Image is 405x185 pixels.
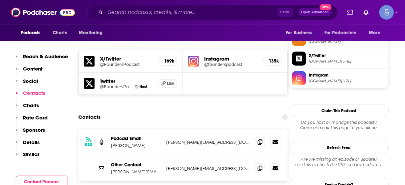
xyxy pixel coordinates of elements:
[23,127,45,133] p: Sponsors
[289,120,389,130] div: Claim and edit this page to your liking.
[369,28,381,38] span: More
[361,7,371,18] a: Show notifications dropdown
[166,166,250,171] p: [PERSON_NAME][EMAIL_ADDRESS][DOMAIN_NAME]
[277,8,293,17] span: Ctrl K
[309,72,386,78] span: Instagram
[16,139,40,151] button: Details
[111,136,161,141] p: Podcast Email
[16,78,38,90] button: Social
[100,62,153,67] a: @FoundersPodcast
[16,27,49,39] button: open menu
[87,5,338,20] div: Search podcasts, credits, & more...
[23,78,38,84] p: Social
[111,143,161,148] p: [PERSON_NAME]
[11,6,75,19] img: Podchaser - Follow, Share and Rate Podcasts
[48,27,71,39] a: Charts
[292,52,386,66] a: X/Twitter[DOMAIN_NAME][URL]
[16,53,68,66] button: Reach & Audience
[281,27,320,39] button: open menu
[269,58,276,64] h5: 135k
[16,66,43,78] button: Content
[135,85,138,89] img: David Senra
[79,28,103,38] span: Monitoring
[324,28,356,38] span: For Podcasters
[309,79,386,84] span: instagram.com/founderspodcast
[74,27,111,39] button: open menu
[159,79,177,88] a: Link
[298,8,332,16] button: Open AdvancedNew
[344,7,356,18] a: Show notifications dropdown
[309,59,386,64] span: twitter.com/FoundersPodcast
[23,90,45,96] p: Contacts
[320,27,366,39] button: open menu
[53,28,67,38] span: Charts
[292,71,386,85] a: Instagram[DOMAIN_NAME][URL]
[23,66,43,72] p: Content
[289,157,389,167] div: Are we missing an episode or update? Use this to check the RSS feed immediately.
[111,162,161,168] p: Other Contact
[301,11,329,14] span: Open Advanced
[188,56,199,67] img: iconImage
[23,53,68,60] p: Reach & Audience
[106,7,277,18] input: Search podcasts, credits, & more...
[85,142,92,147] h3: RSS
[100,56,153,62] h5: X/Twitter
[111,169,161,175] p: [PERSON_NAME][EMAIL_ADDRESS][DOMAIN_NAME]
[23,114,48,121] p: Rate Card
[23,102,39,108] p: Charts
[16,90,45,102] button: Contacts
[286,28,312,38] span: For Business
[320,4,332,10] span: New
[365,27,389,39] button: open menu
[204,56,258,62] h5: Instagram
[167,81,175,86] span: Link
[21,28,40,38] span: Podcasts
[289,141,389,154] button: Refresh Feed
[100,78,153,84] h5: Twitter
[289,104,389,117] button: Claim This Podcast
[16,102,39,114] button: Charts
[309,53,386,59] span: X/Twitter
[16,114,48,127] button: Rate Card
[23,139,40,145] p: Details
[140,85,147,89] span: Host
[166,139,250,145] p: [PERSON_NAME][EMAIL_ADDRESS][DOMAIN_NAME]
[204,62,258,67] a: @founderspodcast
[78,111,101,123] h2: Contacts
[16,127,45,139] button: Sponsors
[289,120,389,125] span: Do you host or manage this podcast?
[379,5,394,20] button: Show profile menu
[309,39,386,44] span: feeds.megaphone.fm
[164,58,172,64] h5: 169k
[16,151,39,163] button: Similar
[23,151,39,157] p: Similar
[100,84,132,89] a: @FoundersPodcast
[379,5,394,20] span: Logged in as Spiral5-G1
[379,5,394,20] img: User Profile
